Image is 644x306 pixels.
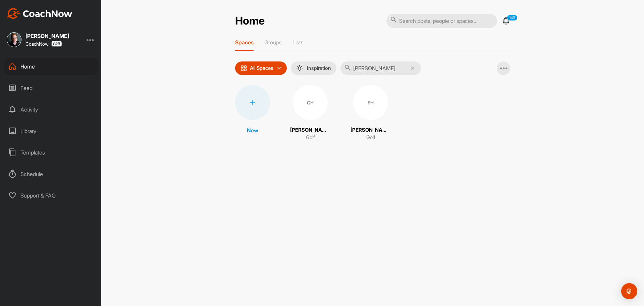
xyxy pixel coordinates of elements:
[290,85,330,141] a: CH[PERSON_NAME]Golf
[296,65,303,72] img: menuIcon
[235,14,265,28] h2: Home
[290,126,330,134] p: [PERSON_NAME]
[7,8,72,19] img: CoachNow
[4,187,98,204] div: Support & FAQ
[307,65,331,71] p: Inspiration
[4,80,98,96] div: Feed
[264,39,282,46] p: Groups
[366,134,375,141] p: Golf
[507,15,518,21] p: 143
[4,123,98,139] div: Library
[247,126,258,134] p: New
[340,61,421,75] input: Search...
[4,101,98,118] div: Activity
[386,14,497,28] input: Search posts, people or spaces...
[250,65,273,71] p: All Spaces
[351,85,391,141] a: FH[PERSON_NAME]Golf
[306,134,315,141] p: Golf
[25,41,62,47] div: CoachNow
[240,65,247,72] img: icon
[4,166,98,182] div: Schedule
[4,144,98,161] div: Templates
[353,85,388,120] div: FH
[25,33,69,39] div: [PERSON_NAME]
[51,41,62,47] img: CoachNow Pro
[621,283,637,299] div: Open Intercom Messenger
[4,58,98,75] div: Home
[235,39,254,46] p: Spaces
[292,39,304,46] p: Lists
[351,126,391,134] p: [PERSON_NAME]
[293,85,328,120] div: CH
[7,32,21,47] img: square_20b62fea31acd0f213c23be39da22987.jpg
